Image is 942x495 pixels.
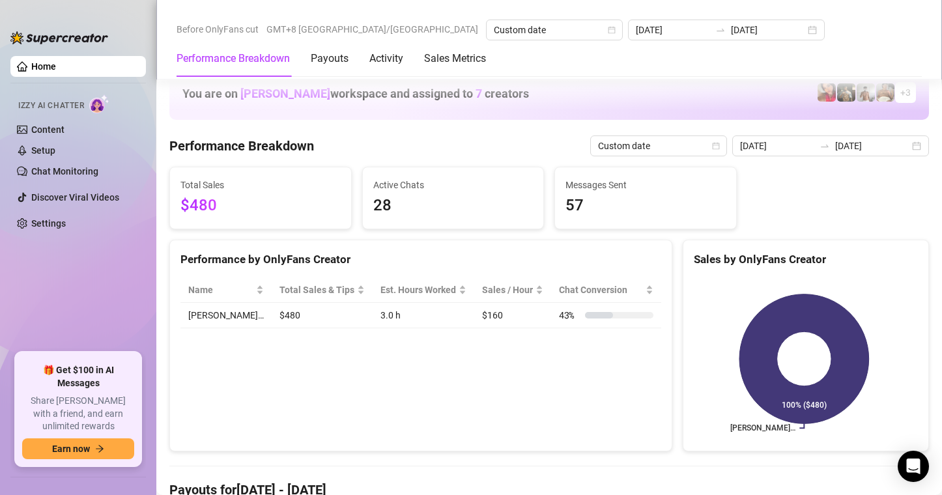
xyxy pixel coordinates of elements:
[31,124,64,135] a: Content
[608,26,616,34] span: calendar
[177,51,290,66] div: Performance Breakdown
[740,139,814,153] input: Start date
[820,141,830,151] span: swap-right
[31,145,55,156] a: Setup
[31,218,66,229] a: Settings
[715,25,726,35] span: swap-right
[272,277,373,303] th: Total Sales & Tips
[876,83,894,102] img: Aussieboy_jfree
[180,178,341,192] span: Total Sales
[565,178,726,192] span: Messages Sent
[818,83,836,102] img: Vanessa
[272,303,373,328] td: $480
[730,424,795,433] text: [PERSON_NAME]…
[22,364,134,389] span: 🎁 Get $100 in AI Messages
[311,51,349,66] div: Payouts
[52,444,90,454] span: Earn now
[373,178,534,192] span: Active Chats
[10,31,108,44] img: logo-BBDzfeDw.svg
[180,251,661,268] div: Performance by OnlyFans Creator
[559,308,580,322] span: 43 %
[188,283,253,297] span: Name
[266,20,478,39] span: GMT+8 [GEOGRAPHIC_DATA]/[GEOGRAPHIC_DATA]
[180,193,341,218] span: $480
[482,283,533,297] span: Sales / Hour
[715,25,726,35] span: to
[835,139,909,153] input: End date
[182,87,529,101] h1: You are on workspace and assigned to creators
[474,277,551,303] th: Sales / Hour
[373,193,534,218] span: 28
[177,20,259,39] span: Before OnlyFans cut
[380,283,456,297] div: Est. Hours Worked
[474,303,551,328] td: $160
[22,395,134,433] span: Share [PERSON_NAME] with a friend, and earn unlimited rewards
[712,142,720,150] span: calendar
[240,87,330,100] span: [PERSON_NAME]
[598,136,719,156] span: Custom date
[18,100,84,112] span: Izzy AI Chatter
[900,85,911,100] span: + 3
[494,20,615,40] span: Custom date
[180,277,272,303] th: Name
[559,283,643,297] span: Chat Conversion
[551,277,661,303] th: Chat Conversion
[731,23,805,37] input: End date
[636,23,710,37] input: Start date
[31,192,119,203] a: Discover Viral Videos
[95,444,104,453] span: arrow-right
[180,303,272,328] td: [PERSON_NAME]…
[22,438,134,459] button: Earn nowarrow-right
[857,83,875,102] img: aussieboy_j
[31,166,98,177] a: Chat Monitoring
[373,303,474,328] td: 3.0 h
[424,51,486,66] div: Sales Metrics
[694,251,918,268] div: Sales by OnlyFans Creator
[820,141,830,151] span: to
[476,87,482,100] span: 7
[31,61,56,72] a: Home
[279,283,354,297] span: Total Sales & Tips
[169,137,314,155] h4: Performance Breakdown
[89,94,109,113] img: AI Chatter
[369,51,403,66] div: Activity
[837,83,855,102] img: Tony
[565,193,726,218] span: 57
[898,451,929,482] div: Open Intercom Messenger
